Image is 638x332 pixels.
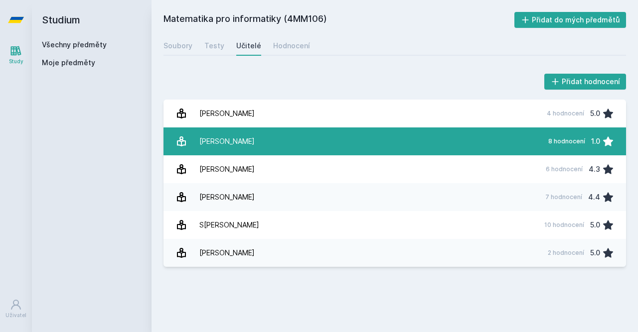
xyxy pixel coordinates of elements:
a: Study [2,40,30,70]
div: Study [9,58,23,65]
span: Moje předměty [42,58,95,68]
div: [PERSON_NAME] [199,187,255,207]
div: 8 hodnocení [548,137,585,145]
a: Hodnocení [273,36,310,56]
div: [PERSON_NAME] [199,243,255,263]
a: Všechny předměty [42,40,107,49]
a: [PERSON_NAME] 4 hodnocení 5.0 [163,100,626,127]
a: [PERSON_NAME] 8 hodnocení 1.0 [163,127,626,155]
div: Testy [204,41,224,51]
div: S[PERSON_NAME] [199,215,259,235]
div: [PERSON_NAME] [199,104,255,123]
div: 5.0 [590,104,600,123]
div: 6 hodnocení [546,165,583,173]
button: Přidat hodnocení [544,74,627,90]
a: [PERSON_NAME] 7 hodnocení 4.4 [163,183,626,211]
div: 7 hodnocení [545,193,582,201]
div: Uživatel [5,312,26,319]
div: [PERSON_NAME] [199,131,255,151]
a: [PERSON_NAME] 2 hodnocení 5.0 [163,239,626,267]
div: 4.4 [588,187,600,207]
div: 1.0 [591,131,600,151]
a: S[PERSON_NAME] 10 hodnocení 5.0 [163,211,626,239]
div: 4 hodnocení [547,110,584,117]
div: 10 hodnocení [544,221,584,229]
a: Testy [204,36,224,56]
button: Přidat do mých předmětů [514,12,627,28]
div: 4.3 [589,159,600,179]
h2: Matematika pro informatiky (4MM106) [163,12,514,28]
a: [PERSON_NAME] 6 hodnocení 4.3 [163,155,626,183]
div: Učitelé [236,41,261,51]
a: Učitelé [236,36,261,56]
div: Soubory [163,41,192,51]
div: 5.0 [590,243,600,263]
a: Soubory [163,36,192,56]
div: 2 hodnocení [548,249,584,257]
div: 5.0 [590,215,600,235]
div: [PERSON_NAME] [199,159,255,179]
div: Hodnocení [273,41,310,51]
a: Uživatel [2,294,30,324]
